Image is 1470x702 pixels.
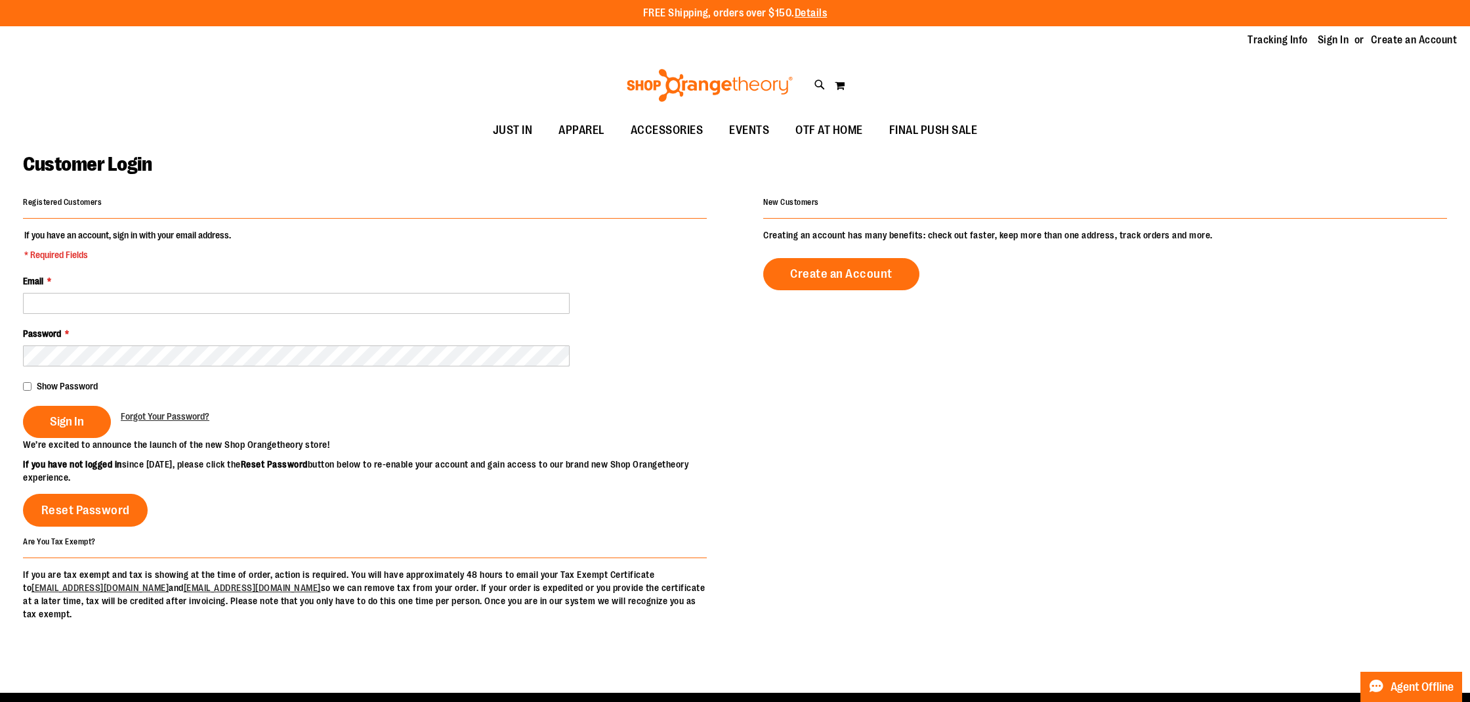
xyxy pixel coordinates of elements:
[23,494,148,527] a: Reset Password
[23,328,61,339] span: Password
[37,381,98,391] span: Show Password
[1371,33,1458,47] a: Create an Account
[558,116,604,145] span: APPAREL
[23,198,102,207] strong: Registered Customers
[23,406,111,438] button: Sign In
[643,6,828,21] p: FREE Shipping, orders over $150.
[729,116,769,145] span: EVENTS
[795,116,863,145] span: OTF AT HOME
[763,198,819,207] strong: New Customers
[121,410,209,423] a: Forgot Your Password?
[241,459,308,470] strong: Reset Password
[184,582,321,593] a: [EMAIL_ADDRESS][DOMAIN_NAME]
[23,438,735,451] p: We’re excited to announce the launch of the new Shop Orangetheory store!
[795,7,828,19] a: Details
[50,414,84,429] span: Sign In
[493,116,533,145] span: JUST IN
[1248,33,1308,47] a: Tracking Info
[1360,672,1462,702] button: Agent Offline
[41,503,130,517] span: Reset Password
[23,229,232,261] legend: If you have an account, sign in with your email address.
[1391,681,1454,693] span: Agent Offline
[23,568,707,621] p: If you are tax exempt and tax is showing at the time of order, action is required. You will have ...
[23,537,96,546] strong: Are You Tax Exempt?
[23,458,735,484] p: since [DATE], please click the button below to re-enable your account and gain access to our bran...
[763,258,919,290] a: Create an Account
[23,459,122,470] strong: If you have not logged in
[625,69,795,102] img: Shop Orangetheory
[121,411,209,422] span: Forgot Your Password?
[23,276,43,286] span: Email
[889,116,978,145] span: FINAL PUSH SALE
[763,229,1447,242] p: Creating an account has many benefits: check out faster, keep more than one address, track orders...
[790,267,892,281] span: Create an Account
[31,582,169,593] a: [EMAIL_ADDRESS][DOMAIN_NAME]
[1318,33,1349,47] a: Sign In
[631,116,703,145] span: ACCESSORIES
[23,153,152,175] span: Customer Login
[24,248,231,261] span: * Required Fields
